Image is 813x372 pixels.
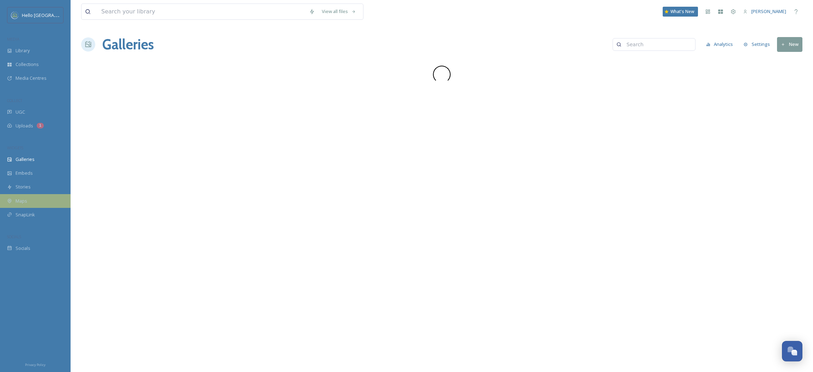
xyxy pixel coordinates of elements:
[623,37,692,52] input: Search
[16,198,27,204] span: Maps
[25,362,46,367] span: Privacy Policy
[22,12,79,18] span: Hello [GEOGRAPHIC_DATA]
[740,5,790,18] a: [PERSON_NAME]
[37,123,44,128] div: 1
[7,36,19,42] span: MEDIA
[751,8,786,14] span: [PERSON_NAME]
[16,184,31,190] span: Stories
[16,122,33,129] span: Uploads
[7,98,22,103] span: COLLECT
[16,109,25,115] span: UGC
[16,156,35,163] span: Galleries
[7,234,21,239] span: SOCIALS
[16,61,39,68] span: Collections
[740,37,777,51] a: Settings
[318,5,360,18] a: View all files
[740,37,773,51] button: Settings
[703,37,737,51] button: Analytics
[777,37,802,52] button: New
[7,145,23,150] span: WIDGETS
[16,170,33,176] span: Embeds
[11,12,18,19] img: images.png
[102,34,154,55] a: Galleries
[16,211,35,218] span: SnapLink
[782,341,802,361] button: Open Chat
[16,245,30,252] span: Socials
[663,7,698,17] a: What's New
[25,360,46,368] a: Privacy Policy
[98,4,306,19] input: Search your library
[16,47,30,54] span: Library
[16,75,47,82] span: Media Centres
[703,37,740,51] a: Analytics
